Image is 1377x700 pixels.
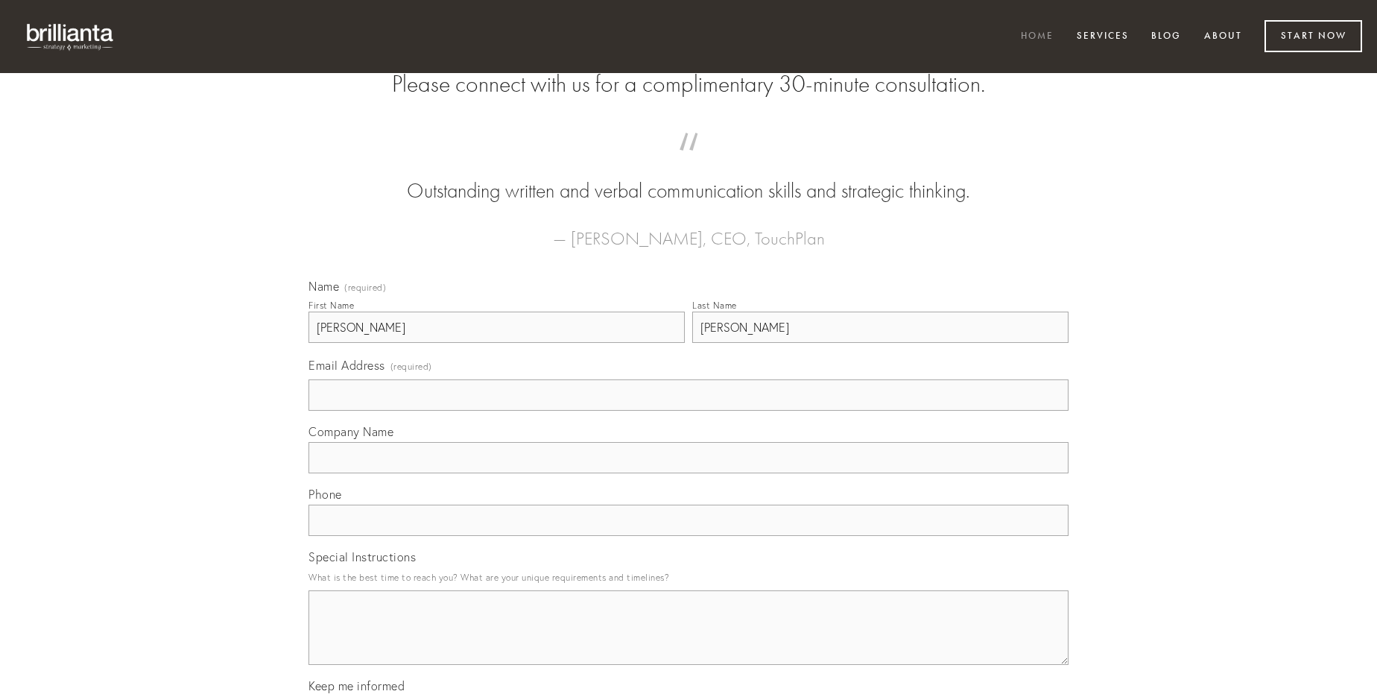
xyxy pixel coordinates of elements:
[308,70,1069,98] h2: Please connect with us for a complimentary 30-minute consultation.
[1067,25,1139,49] a: Services
[15,15,127,58] img: brillianta - research, strategy, marketing
[332,148,1045,177] span: “
[308,279,339,294] span: Name
[1264,20,1362,52] a: Start Now
[390,356,432,376] span: (required)
[692,300,737,311] div: Last Name
[344,283,386,292] span: (required)
[308,567,1069,587] p: What is the best time to reach you? What are your unique requirements and timelines?
[308,300,354,311] div: First Name
[1011,25,1063,49] a: Home
[308,678,405,693] span: Keep me informed
[308,424,393,439] span: Company Name
[332,148,1045,206] blockquote: Outstanding written and verbal communication skills and strategic thinking.
[308,549,416,564] span: Special Instructions
[332,206,1045,253] figcaption: — [PERSON_NAME], CEO, TouchPlan
[308,487,342,502] span: Phone
[1194,25,1252,49] a: About
[1142,25,1191,49] a: Blog
[308,358,385,373] span: Email Address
